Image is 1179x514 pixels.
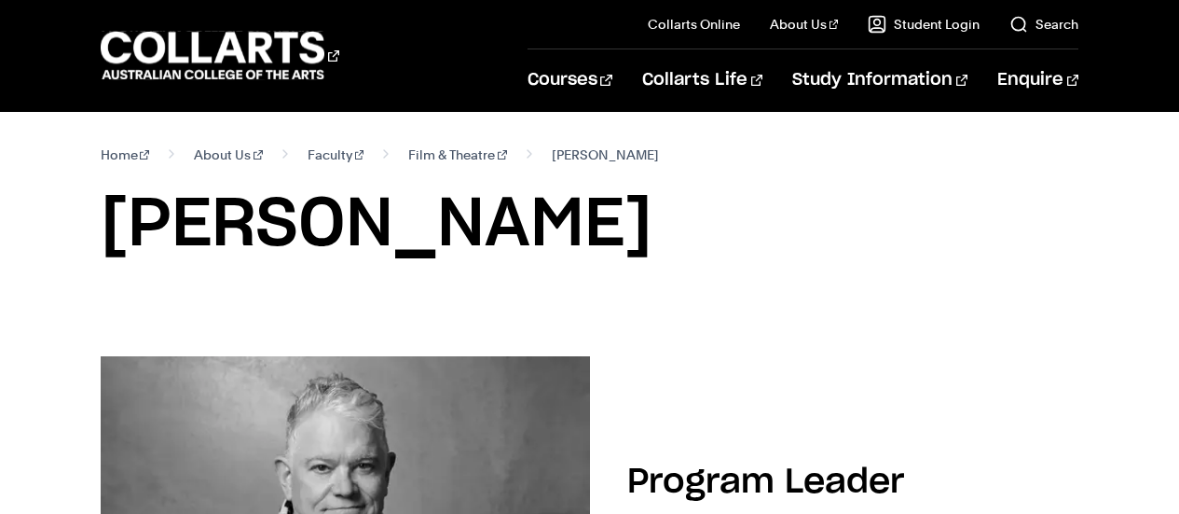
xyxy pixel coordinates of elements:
a: Collarts Life [642,49,762,111]
a: Faculty [308,142,364,168]
a: About Us [770,15,839,34]
a: Search [1009,15,1078,34]
a: Enquire [997,49,1078,111]
div: Go to homepage [101,29,339,82]
span: [PERSON_NAME] [552,142,659,168]
a: About Us [194,142,263,168]
a: Collarts Online [648,15,740,34]
h1: [PERSON_NAME] [101,183,1079,267]
a: Student Login [868,15,980,34]
a: Home [101,142,150,168]
a: Study Information [792,49,967,111]
a: Film & Theatre [408,142,507,168]
a: Courses [528,49,612,111]
h2: Program Leader [627,465,904,499]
